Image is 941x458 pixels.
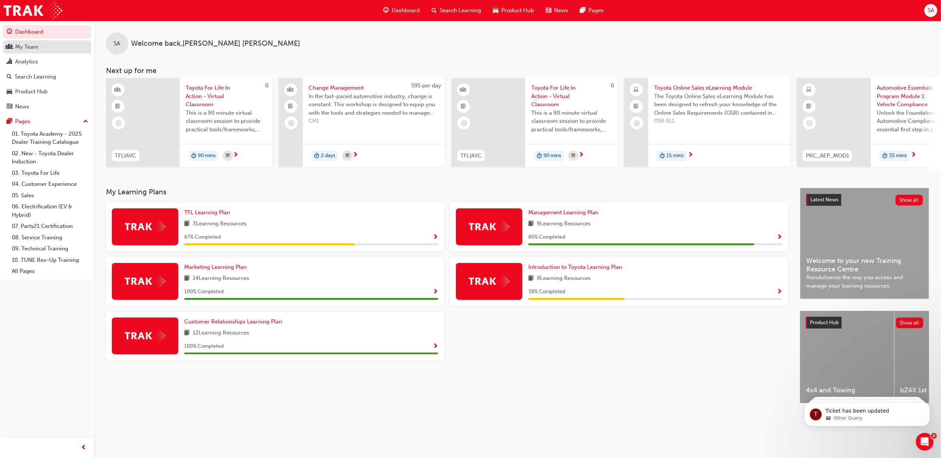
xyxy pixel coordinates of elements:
[806,120,813,126] span: learningRecordVerb_NONE-icon
[916,433,934,451] iframe: Intercom live chat
[353,152,358,159] span: next-icon
[114,39,120,48] span: SA
[125,330,165,341] img: Trak
[540,3,574,18] a: news-iconNews
[9,232,91,243] a: 08. Service Training
[186,84,266,109] span: Toyota For Life In Action - Virtual Classroom
[924,4,937,17] button: SA
[184,208,233,217] a: TFL Learning Plan
[433,234,438,241] span: Show Progress
[193,329,249,338] span: 12 Learning Resources
[528,233,565,242] span: 89 % Completed
[654,84,784,92] span: Toyota Online Sales eLearning Module
[574,3,609,18] a: pages-iconPages
[806,386,888,395] span: 4x4 and Towing
[531,84,612,109] span: Toyota For Life In Action - Virtual Classroom
[806,273,923,290] span: Revolutionise the way you access and manage your learning resources.
[461,120,467,126] span: learningRecordVerb_NONE-icon
[309,117,439,125] span: CM1
[125,275,165,287] img: Trak
[528,274,534,283] span: book-icon
[184,288,224,296] span: 100 % Completed
[571,151,575,160] span: calendar-icon
[433,233,438,242] button: Show Progress
[7,104,12,110] span: news-icon
[777,287,782,296] button: Show Progress
[634,85,639,95] span: laptop-icon
[309,84,439,92] span: Change Management
[426,3,487,18] a: search-iconSearch Learning
[554,6,568,15] span: News
[460,152,482,160] span: TFLIAVC
[3,115,91,128] button: Pages
[806,152,849,160] span: PKC_AEP_MOD1
[288,85,293,95] span: people-icon
[931,433,937,439] span: 2
[3,55,91,69] a: Analytics
[9,243,91,254] a: 09. Technical Training
[800,311,894,403] a: 4x4 and Towing
[184,342,224,351] span: 100 % Completed
[3,85,91,98] a: Product Hub
[528,288,565,296] span: 38 % Completed
[9,201,91,221] a: 06. Electrification (EV & Hybrid)
[633,120,640,126] span: learningRecordVerb_NONE-icon
[432,6,437,15] span: search-icon
[537,219,591,229] span: 9 Learning Resources
[184,264,247,270] span: Marketing Learning Plan
[9,221,91,232] a: 07. Parts21 Certification
[810,319,839,326] span: Product Hub
[7,44,12,51] span: people-icon
[928,6,934,15] span: SA
[7,74,12,80] span: search-icon
[528,219,534,229] span: book-icon
[896,195,923,205] button: Show all
[777,289,782,295] span: Show Progress
[288,120,295,126] span: learningRecordVerb_NONE-icon
[537,151,542,161] span: duration-icon
[810,197,838,203] span: Latest News
[7,118,12,125] span: pages-icon
[501,6,534,15] span: Product Hub
[528,208,601,217] a: Management Learning Plan
[411,82,441,89] span: 595 per day
[911,152,916,159] span: next-icon
[487,3,540,18] a: car-iconProduct Hub
[314,151,319,161] span: duration-icon
[4,2,62,19] img: Trak
[321,152,335,160] span: 2 days
[7,89,12,95] span: car-icon
[193,219,247,229] span: 3 Learning Resources
[7,59,12,65] span: chart-icon
[288,102,293,111] span: booktick-icon
[131,39,300,48] span: Welcome back , [PERSON_NAME] [PERSON_NAME]
[184,318,285,326] a: Customer Relationships Learning Plan
[9,148,91,167] a: 02. New - Toyota Dealer Induction
[346,151,349,160] span: calendar-icon
[115,152,136,160] span: TFLIAVC
[9,254,91,266] a: 10. TUNE Rev-Up Training
[15,43,38,51] div: My Team
[125,221,165,232] img: Trak
[184,318,282,325] span: Customer Relationships Learning Plan
[807,85,812,95] span: learningResourceType_ELEARNING-icon
[889,152,907,160] span: 35 mins
[546,6,551,15] span: news-icon
[9,266,91,277] a: All Pages
[777,234,782,241] span: Show Progress
[528,264,622,270] span: Introduction to Toyota Learning Plan
[191,151,196,161] span: duration-icon
[184,233,221,242] span: 67 % Completed
[115,120,122,126] span: learningRecordVerb_NONE-icon
[807,102,812,111] span: booktick-icon
[537,274,591,283] span: 8 Learning Resources
[9,178,91,190] a: 04. Customer Experience
[493,6,498,15] span: car-icon
[106,78,272,167] a: 0TFLIAVCToyota For Life In Action - Virtual ClassroomThis is a 90 minute virtual classroom sessio...
[800,188,929,299] a: Latest NewsShow allWelcome to your new Training Resource CentreRevolutionise the way you access a...
[309,92,439,117] span: In the fast-paced automotive industry, change is constant. This workshop is designed to equip you...
[433,289,438,295] span: Show Progress
[531,109,612,134] span: This is a 90 minute virtual classroom session to provide practical tools/frameworks, behaviours a...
